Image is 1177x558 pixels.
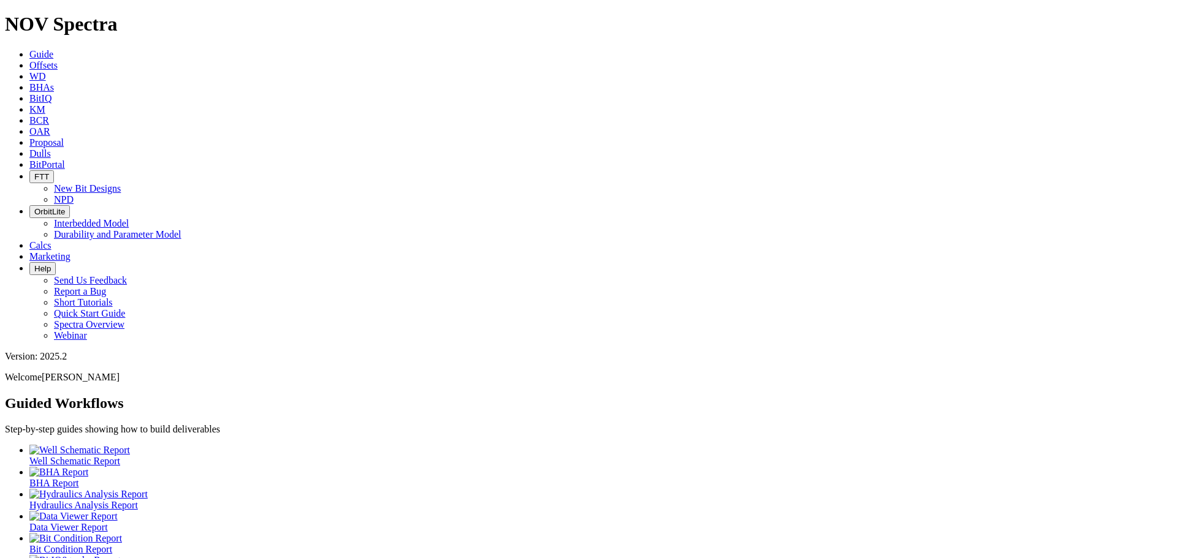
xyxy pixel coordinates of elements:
img: Bit Condition Report [29,533,122,544]
span: BHA Report [29,478,78,488]
span: OrbitLite [34,207,65,216]
button: FTT [29,170,54,183]
img: Data Viewer Report [29,511,118,522]
a: Quick Start Guide [54,308,125,319]
span: Hydraulics Analysis Report [29,500,138,510]
span: Bit Condition Report [29,544,112,554]
a: BHA Report BHA Report [29,467,1172,488]
a: WD [29,71,46,81]
a: KM [29,104,45,115]
a: Guide [29,49,53,59]
a: Calcs [29,240,51,251]
a: Bit Condition Report Bit Condition Report [29,533,1172,554]
a: Data Viewer Report Data Viewer Report [29,511,1172,532]
span: Well Schematic Report [29,456,120,466]
p: Welcome [5,372,1172,383]
a: Report a Bug [54,286,106,296]
span: Data Viewer Report [29,522,108,532]
p: Step-by-step guides showing how to build deliverables [5,424,1172,435]
img: Well Schematic Report [29,445,130,456]
h2: Guided Workflows [5,395,1172,412]
a: Interbedded Model [54,218,129,228]
a: BCR [29,115,49,126]
a: BitPortal [29,159,65,170]
a: Send Us Feedback [54,275,127,285]
a: Durability and Parameter Model [54,229,181,239]
a: Spectra Overview [54,319,124,330]
span: Help [34,264,51,273]
a: OAR [29,126,50,137]
a: BHAs [29,82,54,92]
img: BHA Report [29,467,88,478]
h1: NOV Spectra [5,13,1172,36]
div: Version: 2025.2 [5,351,1172,362]
a: Marketing [29,251,70,262]
img: Hydraulics Analysis Report [29,489,148,500]
a: Short Tutorials [54,297,113,307]
span: [PERSON_NAME] [42,372,120,382]
button: Help [29,262,56,275]
a: New Bit Designs [54,183,121,194]
button: OrbitLite [29,205,70,218]
a: Hydraulics Analysis Report Hydraulics Analysis Report [29,489,1172,510]
span: FTT [34,172,49,181]
a: Webinar [54,330,87,341]
a: BitIQ [29,93,51,104]
a: Well Schematic Report Well Schematic Report [29,445,1172,466]
a: Dulls [29,148,51,159]
a: Offsets [29,60,58,70]
a: NPD [54,194,74,205]
a: Proposal [29,137,64,148]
